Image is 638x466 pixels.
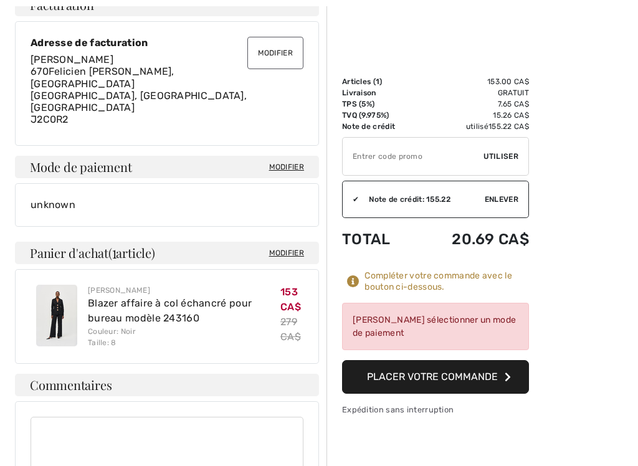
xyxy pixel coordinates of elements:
div: unknown [31,199,303,211]
span: Modifier [269,161,304,173]
span: 153 CA$ [280,286,301,313]
div: [PERSON_NAME] [88,285,280,296]
td: TVQ (9.975%) [342,110,418,121]
input: Code promo [343,138,483,175]
div: [PERSON_NAME] sélectionner un mode de paiement [342,303,529,350]
span: 1 [376,77,379,86]
s: 279 CA$ [280,316,301,343]
div: Couleur: Noir Taille: 8 [88,326,280,348]
span: 670Felicien [PERSON_NAME], [GEOGRAPHIC_DATA] [GEOGRAPHIC_DATA], [GEOGRAPHIC_DATA], [GEOGRAPHIC_DA... [31,65,247,125]
span: Utiliser [483,151,518,162]
img: Blazer affaire à col échancré pour bureau modèle 243160 [36,285,77,346]
div: Compléter votre commande avec le bouton ci-dessous. [364,270,529,293]
h4: Commentaires [15,374,319,396]
td: 20.69 CA$ [418,218,529,260]
td: 153.00 CA$ [418,76,529,87]
span: Modifier [269,247,304,259]
span: Enlever [485,194,518,205]
span: 1 [112,244,117,260]
td: 7.65 CA$ [418,98,529,110]
td: Total [342,218,418,260]
td: 15.26 CA$ [418,110,529,121]
button: Modifier [247,37,303,69]
td: Note de crédit [342,121,418,132]
h4: Panier d'achat [15,242,319,264]
div: Adresse de facturation [31,37,303,49]
td: utilisé [418,121,529,132]
button: Placer votre commande [342,360,529,394]
div: ✔ [343,194,359,205]
span: Mode de paiement [30,161,131,173]
span: 155.22 CA$ [488,122,529,131]
div: Expédition sans interruption [342,404,529,416]
td: TPS (5%) [342,98,418,110]
td: Livraison [342,87,418,98]
span: [PERSON_NAME] [31,54,113,65]
span: ( article) [108,244,155,261]
td: Articles ( ) [342,76,418,87]
td: Gratuit [418,87,529,98]
div: Note de crédit: 155.22 [359,194,485,205]
a: Blazer affaire à col échancré pour bureau modèle 243160 [88,297,252,324]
